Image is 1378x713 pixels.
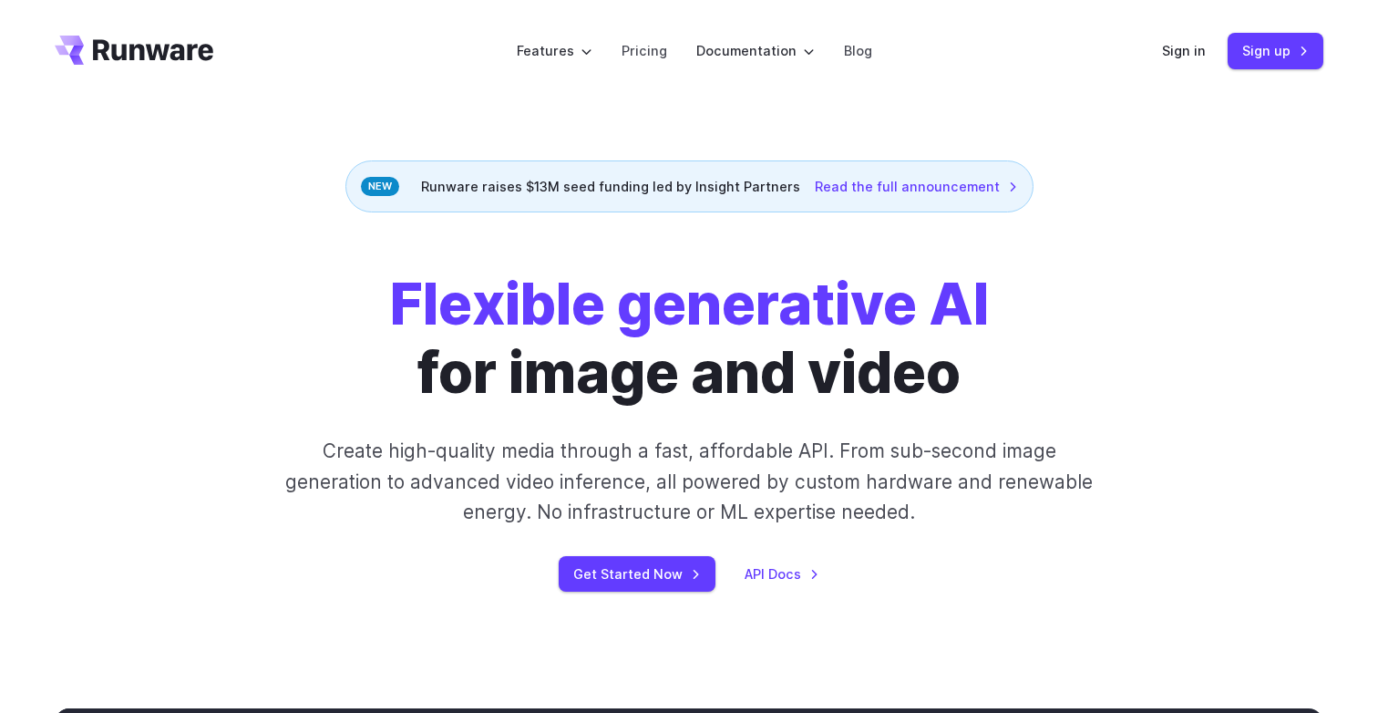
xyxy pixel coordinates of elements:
a: Blog [844,40,872,61]
a: Get Started Now [559,556,715,592]
a: Go to / [55,36,213,65]
a: Read the full announcement [815,176,1018,197]
p: Create high-quality media through a fast, affordable API. From sub-second image generation to adv... [283,436,1095,527]
a: Sign in [1162,40,1206,61]
h1: for image and video [390,271,989,407]
label: Features [517,40,592,61]
a: API Docs [745,563,819,584]
strong: Flexible generative AI [390,270,989,338]
label: Documentation [696,40,815,61]
a: Sign up [1228,33,1323,68]
a: Pricing [622,40,667,61]
div: Runware raises $13M seed funding led by Insight Partners [345,160,1033,212]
